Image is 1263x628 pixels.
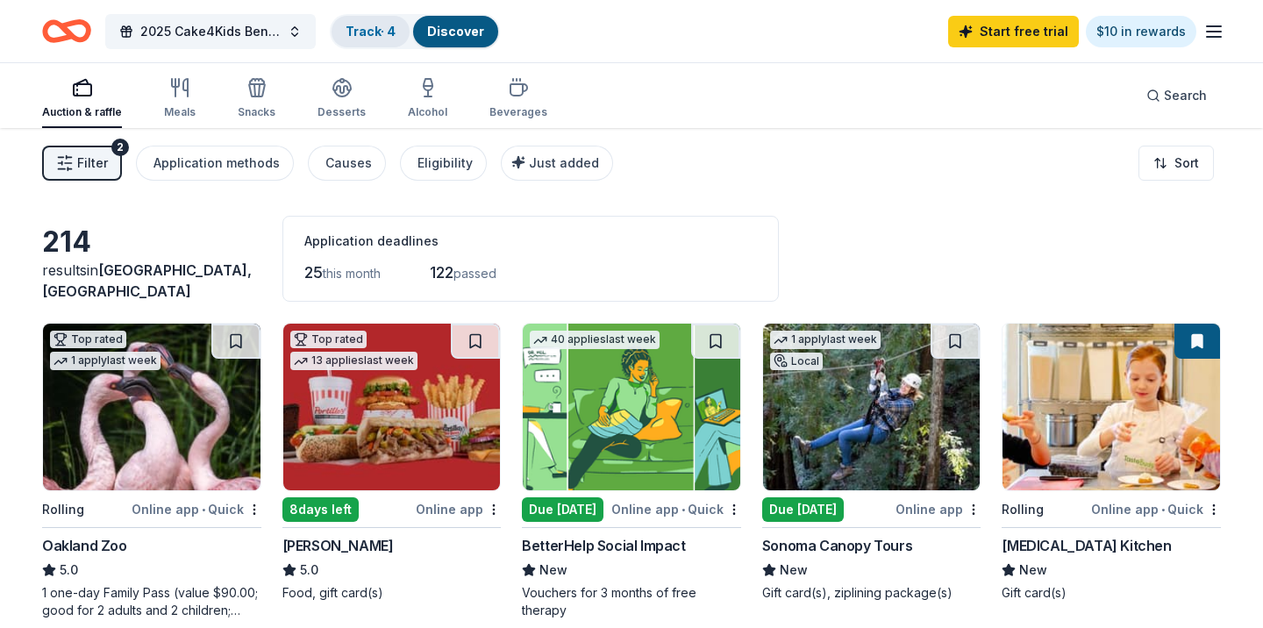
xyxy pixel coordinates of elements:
[164,70,196,128] button: Meals
[325,153,372,174] div: Causes
[416,498,501,520] div: Online app
[1002,584,1221,602] div: Gift card(s)
[77,153,108,174] span: Filter
[202,503,205,517] span: •
[523,324,740,490] img: Image for BetterHelp Social Impact
[304,263,323,282] span: 25
[408,70,447,128] button: Alcohol
[489,70,547,128] button: Beverages
[530,331,660,349] div: 40 applies last week
[1164,85,1207,106] span: Search
[42,584,261,619] div: 1 one-day Family Pass (value $90.00; good for 2 adults and 2 children; parking is included)
[1138,146,1214,181] button: Sort
[290,352,417,370] div: 13 applies last week
[105,14,316,49] button: 2025 Cake4Kids Benefit
[42,105,122,119] div: Auction & raffle
[427,24,484,39] a: Discover
[50,352,161,370] div: 1 apply last week
[283,324,501,490] img: Image for Portillo's
[282,584,502,602] div: Food, gift card(s)
[238,70,275,128] button: Snacks
[762,497,844,522] div: Due [DATE]
[489,105,547,119] div: Beverages
[304,231,757,252] div: Application deadlines
[770,331,881,349] div: 1 apply last week
[948,16,1079,47] a: Start free trial
[318,105,366,119] div: Desserts
[1002,323,1221,602] a: Image for Taste Buds KitchenRollingOnline app•Quick[MEDICAL_DATA] KitchenNewGift card(s)
[238,105,275,119] div: Snacks
[290,331,367,348] div: Top rated
[282,497,359,522] div: 8 days left
[42,323,261,619] a: Image for Oakland ZooTop rated1 applylast weekRollingOnline app•QuickOakland Zoo5.01 one-day Fami...
[132,498,261,520] div: Online app Quick
[43,324,260,490] img: Image for Oakland Zoo
[42,225,261,260] div: 214
[330,14,500,49] button: Track· 4Discover
[522,323,741,619] a: Image for BetterHelp Social Impact40 applieslast weekDue [DATE]Online app•QuickBetterHelp Social ...
[762,535,912,556] div: Sonoma Canopy Tours
[762,584,981,602] div: Gift card(s), ziplining package(s)
[1161,503,1165,517] span: •
[400,146,487,181] button: Eligibility
[522,584,741,619] div: Vouchers for 3 months of free therapy
[780,560,808,581] span: New
[140,21,281,42] span: 2025 Cake4Kids Benefit
[136,146,294,181] button: Application methods
[42,146,122,181] button: Filter2
[308,146,386,181] button: Causes
[539,560,567,581] span: New
[42,11,91,52] a: Home
[1003,324,1220,490] img: Image for Taste Buds Kitchen
[282,535,394,556] div: [PERSON_NAME]
[417,153,473,174] div: Eligibility
[1002,499,1044,520] div: Rolling
[763,324,981,490] img: Image for Sonoma Canopy Tours
[42,261,252,300] span: [GEOGRAPHIC_DATA], [GEOGRAPHIC_DATA]
[611,498,741,520] div: Online app Quick
[1091,498,1221,520] div: Online app Quick
[1002,535,1171,556] div: [MEDICAL_DATA] Kitchen
[42,260,261,302] div: results
[318,70,366,128] button: Desserts
[681,503,685,517] span: •
[501,146,613,181] button: Just added
[522,497,603,522] div: Due [DATE]
[153,153,280,174] div: Application methods
[346,24,396,39] a: Track· 4
[164,105,196,119] div: Meals
[453,266,496,281] span: passed
[282,323,502,602] a: Image for Portillo'sTop rated13 applieslast week8days leftOnline app[PERSON_NAME]5.0Food, gift ca...
[770,353,823,370] div: Local
[522,535,685,556] div: BetterHelp Social Impact
[42,70,122,128] button: Auction & raffle
[1019,560,1047,581] span: New
[762,323,981,602] a: Image for Sonoma Canopy Tours1 applylast weekLocalDue [DATE]Online appSonoma Canopy ToursNewGift ...
[42,261,252,300] span: in
[300,560,318,581] span: 5.0
[60,560,78,581] span: 5.0
[1174,153,1199,174] span: Sort
[430,263,453,282] span: 122
[1086,16,1196,47] a: $10 in rewards
[111,139,129,156] div: 2
[50,331,126,348] div: Top rated
[1132,78,1221,113] button: Search
[42,499,84,520] div: Rolling
[408,105,447,119] div: Alcohol
[896,498,981,520] div: Online app
[42,535,127,556] div: Oakland Zoo
[529,155,599,170] span: Just added
[323,266,381,281] span: this month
